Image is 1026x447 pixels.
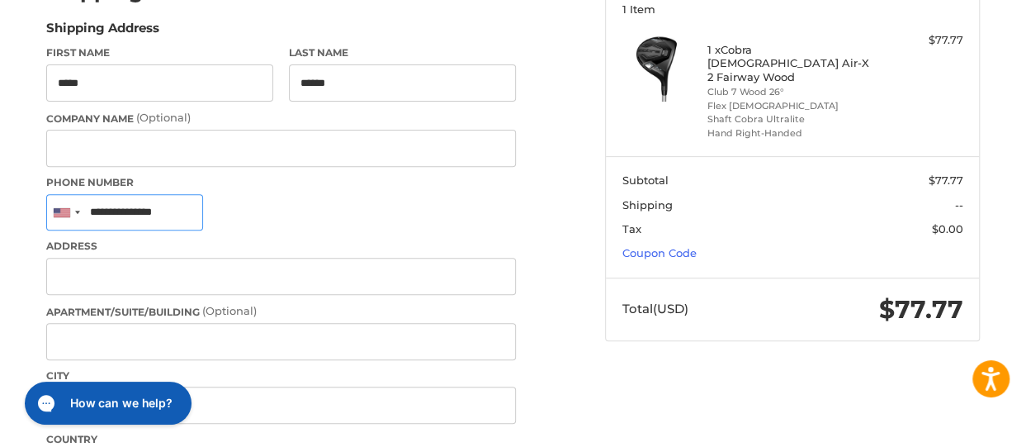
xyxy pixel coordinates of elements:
legend: Shipping Address [46,19,159,45]
li: Flex [DEMOGRAPHIC_DATA] [707,99,874,113]
small: (Optional) [202,304,257,317]
a: Coupon Code [622,246,697,259]
span: Tax [622,222,641,235]
span: Shipping [622,198,673,212]
small: (Optional) [136,111,191,124]
label: Apartment/Suite/Building [46,303,516,320]
div: United States: +1 [47,195,85,231]
span: $0.00 [932,222,963,235]
iframe: Gorgias live chat messenger [17,376,196,430]
li: Club 7 Wood 26° [707,85,874,99]
span: -- [955,198,963,212]
span: $77.77 [879,294,963,325]
label: Company Name [46,110,516,126]
span: Subtotal [622,174,669,187]
label: Last Name [289,45,516,60]
span: Total (USD) [622,301,688,316]
h3: 1 Item [622,2,963,16]
div: $77.77 [877,32,962,49]
label: First Name [46,45,273,60]
label: City [46,369,516,383]
span: $77.77 [929,174,963,187]
h4: 1 x Cobra [DEMOGRAPHIC_DATA] Air-X 2 Fairway Wood [707,43,874,83]
label: Phone Number [46,175,516,190]
li: Hand Right-Handed [707,126,874,140]
li: Shaft Cobra Ultralite [707,112,874,126]
label: Country [46,432,516,447]
label: Address [46,239,516,254]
